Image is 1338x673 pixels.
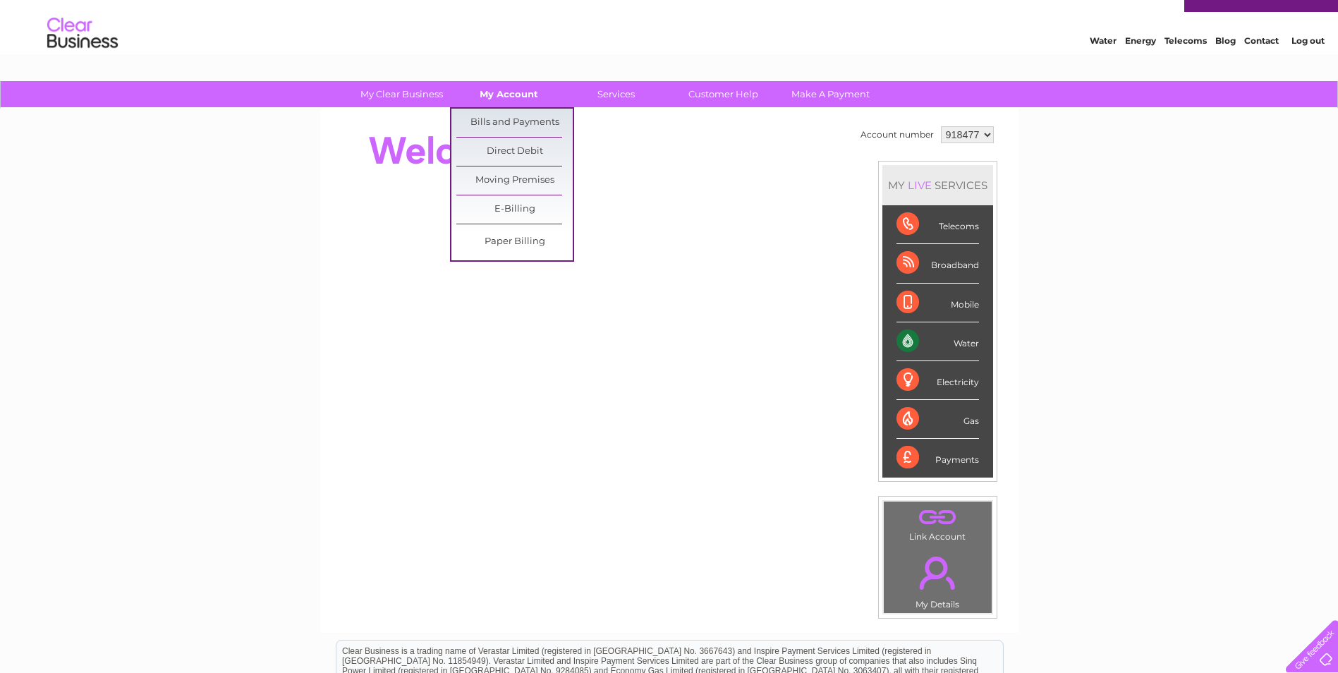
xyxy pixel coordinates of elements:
[896,205,979,244] div: Telecoms
[456,195,573,224] a: E-Billing
[665,81,781,107] a: Customer Help
[456,138,573,166] a: Direct Debit
[905,178,935,192] div: LIVE
[456,228,573,256] a: Paper Billing
[896,361,979,400] div: Electricity
[1072,7,1169,25] a: 0333 014 3131
[772,81,889,107] a: Make A Payment
[896,244,979,283] div: Broadband
[1164,60,1207,71] a: Telecoms
[336,8,1003,68] div: Clear Business is a trading name of Verastar Limited (registered in [GEOGRAPHIC_DATA] No. 3667643...
[451,81,567,107] a: My Account
[1125,60,1156,71] a: Energy
[883,501,992,545] td: Link Account
[558,81,674,107] a: Services
[47,37,118,80] img: logo.png
[343,81,460,107] a: My Clear Business
[857,123,937,147] td: Account number
[1215,60,1236,71] a: Blog
[456,166,573,195] a: Moving Premises
[456,109,573,137] a: Bills and Payments
[887,505,988,530] a: .
[882,165,993,205] div: MY SERVICES
[1291,60,1325,71] a: Log out
[896,284,979,322] div: Mobile
[887,548,988,598] a: .
[896,322,979,361] div: Water
[883,545,992,614] td: My Details
[1244,60,1279,71] a: Contact
[896,400,979,439] div: Gas
[1090,60,1117,71] a: Water
[896,439,979,477] div: Payments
